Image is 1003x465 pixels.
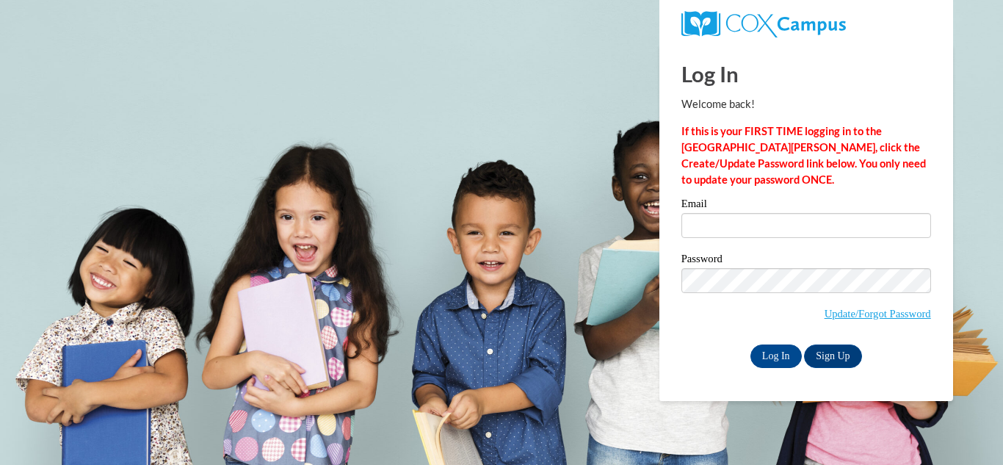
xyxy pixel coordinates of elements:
[681,11,931,37] a: COX Campus
[681,253,931,268] label: Password
[825,308,931,320] a: Update/Forgot Password
[804,345,861,368] a: Sign Up
[681,198,931,213] label: Email
[681,96,931,112] p: Welcome back!
[681,125,926,186] strong: If this is your FIRST TIME logging in to the [GEOGRAPHIC_DATA][PERSON_NAME], click the Create/Upd...
[681,11,846,37] img: COX Campus
[750,345,802,368] input: Log In
[681,59,931,89] h1: Log In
